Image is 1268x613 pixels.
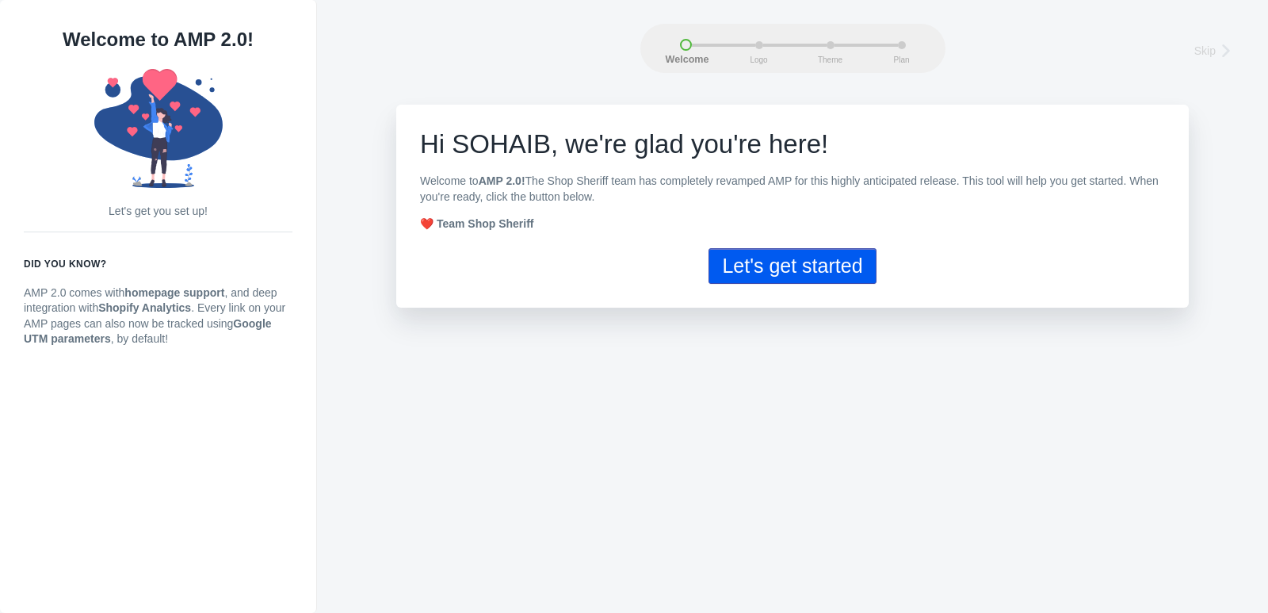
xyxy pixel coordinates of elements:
p: Welcome to The Shop Sheriff team has completely revamped AMP for this highly anticipated release.... [420,174,1165,205]
h6: Did you know? [24,256,292,272]
span: Welcome [666,55,705,66]
span: Logo [739,56,779,64]
strong: ❤️ Team Shop Sheriff [420,217,534,230]
p: Let's get you set up! [24,204,292,220]
span: Plan [882,56,922,64]
span: Theme [811,56,850,64]
a: Skip [1194,39,1240,60]
h1: Welcome to AMP 2.0! [24,24,292,56]
strong: Google UTM parameters [24,317,272,346]
h1: e're glad you're here! [420,128,1165,160]
iframe: Drift Widget Chat Controller [1189,534,1249,594]
strong: homepage support [124,286,224,299]
button: Let's get started [708,248,876,284]
span: Skip [1194,43,1216,59]
p: AMP 2.0 comes with , and deep integration with . Every link on your AMP pages can also now be tra... [24,285,292,347]
strong: Shopify Analytics [98,301,191,314]
span: Hi SOHAIB, w [420,129,584,159]
b: AMP 2.0! [479,174,525,187]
